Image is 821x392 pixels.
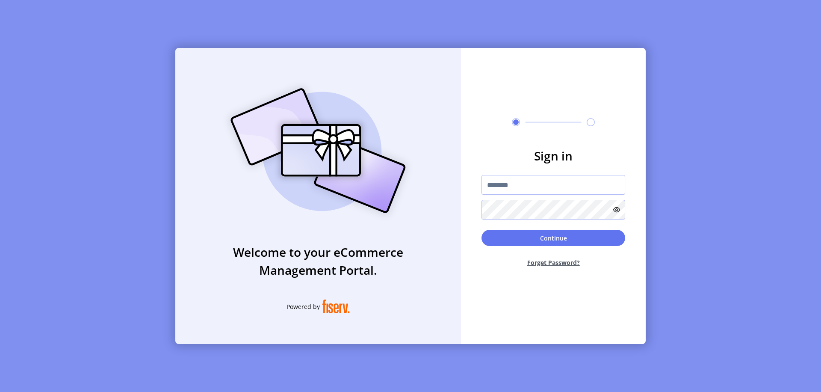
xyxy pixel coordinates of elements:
[175,243,461,279] h3: Welcome to your eCommerce Management Portal.
[481,147,625,165] h3: Sign in
[481,230,625,246] button: Continue
[481,251,625,274] button: Forget Password?
[286,302,320,311] span: Powered by
[218,79,419,223] img: card_Illustration.svg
